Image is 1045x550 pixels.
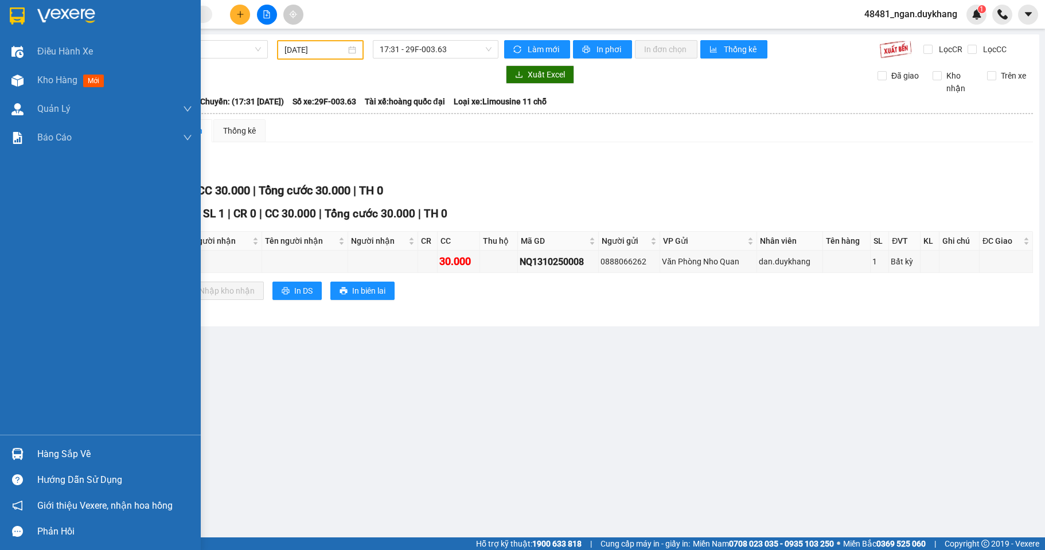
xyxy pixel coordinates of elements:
[12,500,23,511] span: notification
[380,41,492,58] span: 17:31 - 29F-003.63
[197,184,250,197] span: CC 30.000
[330,282,395,300] button: printerIn biên lai
[265,235,337,247] span: Tên người nhận
[528,43,561,56] span: Làm mới
[891,255,918,268] div: Bất kỳ
[108,59,215,73] b: Gửi khách hàng
[11,46,24,58] img: warehouse-icon
[889,232,921,251] th: ĐVT
[14,14,72,72] img: logo.jpg
[223,124,256,137] div: Thống kê
[921,232,939,251] th: KL
[521,235,587,247] span: Mã GD
[1023,9,1034,19] span: caret-down
[601,537,690,550] span: Cung cấp máy in - giấy in:
[518,251,599,273] td: NQ1310250008
[37,130,72,145] span: Báo cáo
[200,95,284,108] span: Chuyến: (17:31 [DATE])
[513,45,523,54] span: sync
[980,5,984,13] span: 1
[294,284,313,297] span: In DS
[37,102,71,116] span: Quản Lý
[939,232,980,251] th: Ghi chú
[10,7,25,25] img: logo-vxr
[871,232,889,251] th: SL
[454,95,547,108] span: Loại xe: Limousine 11 chỗ
[972,9,982,19] img: icon-new-feature
[438,232,480,251] th: CC
[879,40,912,58] img: 9k=
[582,45,592,54] span: printer
[729,539,834,548] strong: 0708 023 035 - 0935 103 250
[83,75,104,87] span: mới
[1018,5,1038,25] button: caret-down
[439,253,478,270] div: 30.000
[257,5,277,25] button: file-add
[37,446,192,463] div: Hàng sắp về
[709,45,719,54] span: bar-chart
[662,255,754,268] div: Văn Phòng Nho Quan
[125,83,199,108] h1: NQT1410250001
[506,65,574,84] button: downloadXuất Excel
[876,539,926,548] strong: 0369 525 060
[11,75,24,87] img: warehouse-icon
[289,10,297,18] span: aim
[532,539,582,548] strong: 1900 633 818
[480,232,518,251] th: Thu hộ
[635,40,697,58] button: In đơn chọn
[981,540,989,548] span: copyright
[934,537,936,550] span: |
[352,284,385,297] span: In biên lai
[37,75,77,85] span: Kho hàng
[476,537,582,550] span: Hỗ trợ kỹ thuật:
[365,95,445,108] span: Tài xế: hoàng quốc đại
[693,537,834,550] span: Miền Nam
[253,184,256,197] span: |
[183,104,192,114] span: down
[233,207,256,220] span: CR 0
[37,471,192,489] div: Hướng dẫn sử dụng
[528,68,565,81] span: Xuất Excel
[978,5,986,13] sup: 1
[203,207,225,220] span: SL 1
[837,541,840,546] span: ⚪️
[602,235,648,247] span: Người gửi
[293,95,356,108] span: Số xe: 29F-003.63
[353,184,356,197] span: |
[37,523,192,540] div: Phản hồi
[823,232,871,251] th: Tên hàng
[996,69,1031,82] span: Trên xe
[177,282,264,300] button: downloadNhập kho nhận
[660,251,757,273] td: Văn Phòng Nho Quan
[11,103,24,115] img: warehouse-icon
[978,43,1008,56] span: Lọc CC
[11,448,24,460] img: warehouse-icon
[700,40,767,58] button: bar-chartThống kê
[176,235,250,247] span: SĐT người nhận
[418,232,438,251] th: CR
[759,255,821,268] div: dan.duykhang
[596,43,623,56] span: In phơi
[12,474,23,485] span: question-circle
[724,43,758,56] span: Thống kê
[93,13,231,28] b: Duy Khang Limousine
[359,184,383,197] span: TH 0
[284,44,346,56] input: 13/10/2025
[418,207,421,220] span: |
[982,235,1021,247] span: ĐC Giao
[64,42,260,57] li: Hotline: 19003086
[183,133,192,142] span: down
[265,207,316,220] span: CC 30.000
[12,526,23,537] span: message
[228,207,231,220] span: |
[573,40,632,58] button: printerIn phơi
[283,5,303,25] button: aim
[259,184,350,197] span: Tổng cước 30.000
[236,10,244,18] span: plus
[14,83,124,141] b: GỬI : VP [PERSON_NAME]
[37,44,93,58] span: Điều hành xe
[997,9,1008,19] img: phone-icon
[340,287,348,296] span: printer
[263,10,271,18] span: file-add
[351,235,405,247] span: Người nhận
